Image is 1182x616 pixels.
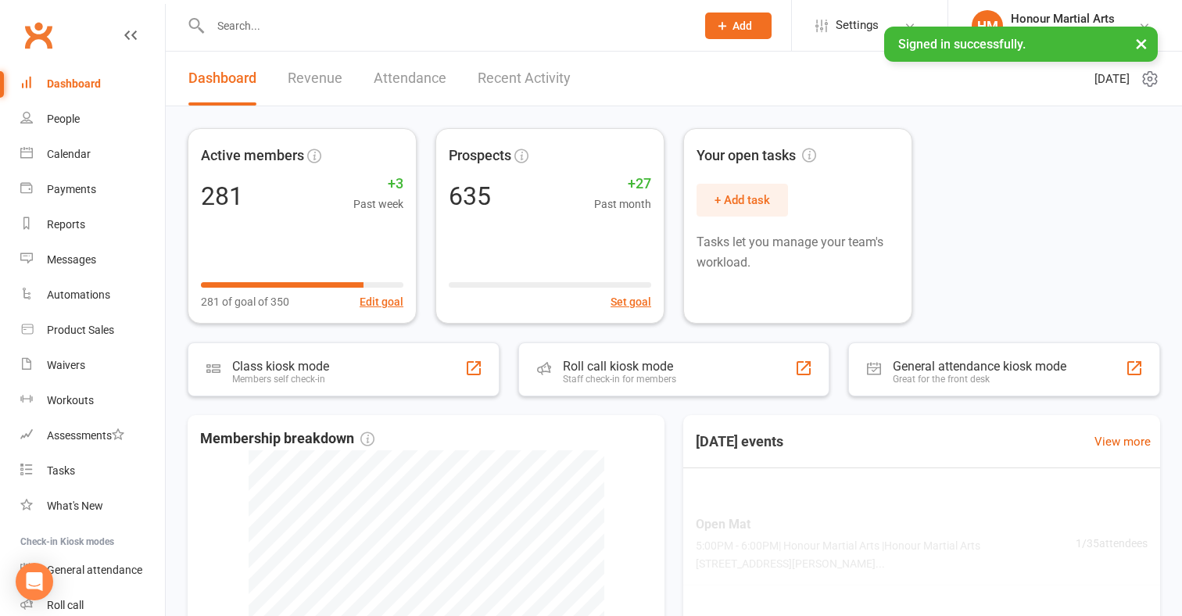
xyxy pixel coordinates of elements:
[20,489,165,524] a: What's New
[47,500,103,512] div: What's New
[20,66,165,102] a: Dashboard
[374,52,446,106] a: Attendance
[188,52,256,106] a: Dashboard
[47,394,94,406] div: Workouts
[353,195,403,213] span: Past week
[594,195,651,213] span: Past month
[47,148,91,160] div: Calendar
[1011,12,1115,26] div: Honour Martial Arts
[1094,432,1151,451] a: View more
[47,599,84,611] div: Roll call
[972,10,1003,41] div: HM
[683,428,796,456] h3: [DATE] events
[20,313,165,348] a: Product Sales
[19,16,58,55] a: Clubworx
[20,553,165,588] a: General attendance kiosk mode
[697,232,899,272] p: Tasks let you manage your team's workload.
[47,288,110,301] div: Automations
[611,293,651,310] button: Set goal
[360,293,403,310] button: Edit goal
[353,173,403,195] span: +3
[47,183,96,195] div: Payments
[1076,535,1148,552] span: 1 / 35 attendees
[20,278,165,313] a: Automations
[20,207,165,242] a: Reports
[20,348,165,383] a: Waivers
[47,113,80,125] div: People
[1094,70,1130,88] span: [DATE]
[20,383,165,418] a: Workouts
[705,13,772,39] button: Add
[893,374,1066,385] div: Great for the front desk
[563,374,676,385] div: Staff check-in for members
[206,15,685,37] input: Search...
[697,184,788,217] button: + Add task
[47,324,114,336] div: Product Sales
[563,359,676,374] div: Roll call kiosk mode
[898,37,1026,52] span: Signed in successfully.
[47,77,101,90] div: Dashboard
[47,564,142,576] div: General attendance
[232,359,329,374] div: Class kiosk mode
[696,537,1076,572] span: 5:00PM - 6:00PM | Honour Martial Arts | Honour Martial Arts [STREET_ADDRESS][PERSON_NAME]...
[836,8,879,43] span: Settings
[232,374,329,385] div: Members self check-in
[20,418,165,453] a: Assessments
[732,20,752,32] span: Add
[697,145,816,167] span: Your open tasks
[288,52,342,106] a: Revenue
[20,242,165,278] a: Messages
[449,145,511,167] span: Prospects
[47,253,96,266] div: Messages
[1127,27,1155,60] button: ×
[1011,26,1115,40] div: Honour Martial Arts
[47,429,124,442] div: Assessments
[449,184,491,209] div: 635
[16,563,53,600] div: Open Intercom Messenger
[893,359,1066,374] div: General attendance kiosk mode
[696,514,1076,535] span: Open Mat
[20,102,165,137] a: People
[200,428,374,450] span: Membership breakdown
[594,173,651,195] span: +27
[47,218,85,231] div: Reports
[47,464,75,477] div: Tasks
[20,137,165,172] a: Calendar
[20,172,165,207] a: Payments
[20,453,165,489] a: Tasks
[47,359,85,371] div: Waivers
[201,293,289,310] span: 281 of goal of 350
[201,184,243,209] div: 281
[478,52,571,106] a: Recent Activity
[201,145,304,167] span: Active members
